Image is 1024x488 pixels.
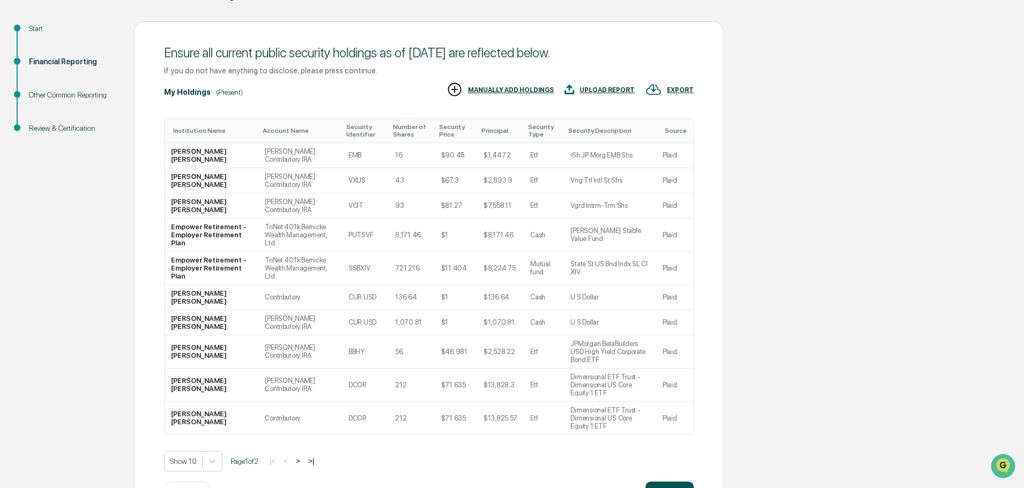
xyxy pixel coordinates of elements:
td: [PERSON_NAME] Contributory IRA [258,168,342,193]
td: $1,070.81 [477,310,524,335]
td: $71.635 [435,402,477,434]
div: UPLOAD REPORT [580,86,635,94]
span: Pylon [107,182,130,190]
div: (Present) [216,88,243,96]
div: Start [29,23,117,34]
td: DCOR [342,402,389,434]
td: 93 [389,193,434,219]
td: Empower Retirement - Employer Retirement Plan [165,219,258,252]
span: Preclearance [21,135,69,146]
div: MANUALLY ADD HOLDINGS [468,86,554,94]
td: $13,825.57 [477,402,524,434]
td: [PERSON_NAME] [PERSON_NAME] [165,310,258,335]
td: JPMorgan BetaBuilders USD High Yield Corporate Bond ETF [564,335,656,369]
td: $1 [435,310,477,335]
td: TriNet 401k Bernicke Wealth Management, Ltd. [258,252,342,285]
td: $67.3 [435,168,477,193]
div: Toggle SortBy [568,127,651,134]
img: MANUALLY ADD HOLDINGS [447,81,463,97]
td: $7,558.11 [477,193,524,219]
td: [PERSON_NAME] [PERSON_NAME] [165,168,258,193]
td: [PERSON_NAME] Contributory IRA [258,193,342,219]
td: $13,828.3 [477,369,524,402]
div: Toggle SortBy [665,127,689,134]
div: Start new chat [36,82,176,93]
td: U S Dollar [564,285,656,310]
td: $8,224.75 [477,252,524,285]
td: CUR:USD [342,285,389,310]
td: $8,171.46 [477,219,524,252]
button: |< [266,456,279,466]
td: 136.64 [389,285,434,310]
div: Toggle SortBy [263,127,338,134]
button: > [293,456,303,466]
div: 🖐️ [11,136,19,145]
td: $1 [435,219,477,252]
td: 8,171.46 [389,219,434,252]
td: $1 [435,285,477,310]
td: CUR:USD [342,310,389,335]
td: [PERSON_NAME] [PERSON_NAME] [165,369,258,402]
div: Toggle SortBy [481,127,520,134]
td: Etf [524,168,564,193]
td: Plaid [656,402,693,434]
div: If you do not have anything to disclose, please press continue. [164,66,694,75]
td: iSh JP Morg EMB Shs [564,143,656,168]
td: TriNet 401k Bernicke Wealth Management, Ltd. [258,219,342,252]
td: BBHY [342,335,389,369]
img: EXPORT [645,81,662,97]
button: >| [305,456,317,466]
span: Attestations [88,135,133,146]
div: 🗄️ [78,136,86,145]
td: Cash [524,310,564,335]
td: $136.64 [477,285,524,310]
span: Data Lookup [21,155,68,166]
td: Plaid [656,143,693,168]
td: Empower Retirement - Employer Retirement Plan [165,252,258,285]
p: How can we help? [11,22,195,40]
td: Etf [524,369,564,402]
td: $2,893.9 [477,168,524,193]
td: PUTSVF [342,219,389,252]
iframe: Open customer support [990,453,1019,482]
td: Etf [524,193,564,219]
td: [PERSON_NAME] [PERSON_NAME] [165,335,258,369]
td: Plaid [656,335,693,369]
button: < [280,456,291,466]
td: $71.635 [435,369,477,402]
td: $1,447.2 [477,143,524,168]
td: Mutual fund [524,252,564,285]
div: Financial Reporting [29,56,117,67]
td: VCIT [342,193,389,219]
td: 56 [389,335,434,369]
td: 1,070.81 [389,310,434,335]
td: Plaid [656,168,693,193]
td: [PERSON_NAME] Contributory IRA [258,310,342,335]
td: $11.404 [435,252,477,285]
td: [PERSON_NAME] Stable Value Fund [564,219,656,252]
td: Plaid [656,219,693,252]
td: Plaid [656,285,693,310]
div: Toggle SortBy [393,123,430,138]
div: We're available if you need us! [36,93,136,101]
td: EMB [342,143,389,168]
a: 🔎Data Lookup [6,151,72,170]
a: 🖐️Preclearance [6,131,73,150]
span: Page 1 of 2 [231,457,258,466]
td: 43 [389,168,434,193]
td: 16 [389,143,434,168]
td: Plaid [656,252,693,285]
td: $2,528.22 [477,335,524,369]
td: [PERSON_NAME] [PERSON_NAME] [165,402,258,434]
div: EXPORT [667,86,694,94]
div: Review & Certification [29,123,117,134]
td: $81.27 [435,193,477,219]
td: Contributory [258,402,342,434]
td: [PERSON_NAME] Contributory IRA [258,143,342,168]
img: UPLOAD REPORT [565,81,574,97]
td: Plaid [656,310,693,335]
td: U S Dollar [564,310,656,335]
td: Plaid [656,369,693,402]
